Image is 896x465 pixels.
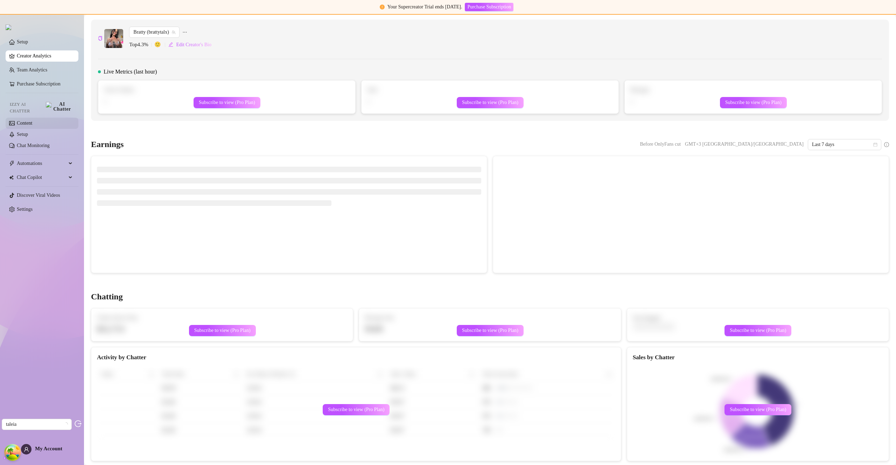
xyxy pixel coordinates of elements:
span: ellipsis [182,27,187,38]
span: Automations [17,158,66,169]
span: Bratty (brattytalx) [133,27,175,37]
span: Last 7 days [812,139,877,150]
span: Subscribe to view (Pro Plan) [328,407,384,412]
span: Live Metrics (last hour) [104,68,157,76]
span: Subscribe to view (Pro Plan) [730,328,786,333]
button: Subscribe to view (Pro Plan) [724,404,791,415]
button: Subscribe to view (Pro Plan) [194,97,260,108]
span: team [171,30,176,34]
span: Izzy AI Chatter [10,101,43,114]
img: logo.svg [6,25,11,30]
span: Subscribe to view (Pro Plan) [194,328,251,333]
span: Edit Creator's Bio [176,42,211,48]
span: taleia [6,419,68,430]
span: copy [98,36,103,41]
a: Discover Viral Videos [17,193,60,198]
a: Team Analytics [17,67,47,72]
button: Subscribe to view (Pro Plan) [323,404,390,415]
span: user [24,447,29,452]
button: Open Tanstack query devtools [6,445,20,459]
a: Purchase Subscription [17,81,61,86]
a: Creator Analytics [17,50,73,62]
span: Purchase Subscription [467,4,511,10]
span: exclamation-circle [380,5,385,9]
img: Chat Copilot [9,175,14,180]
button: Subscribe to view (Pro Plan) [724,325,791,336]
button: Subscribe to view (Pro Plan) [457,97,524,108]
span: My Account [35,446,62,451]
button: Subscribe to view (Pro Plan) [720,97,787,108]
img: Bratty [104,29,123,48]
span: Subscribe to view (Pro Plan) [462,328,518,333]
div: Activity by Chatter [97,353,615,362]
button: Subscribe to view (Pro Plan) [189,325,256,336]
a: Setup [17,39,28,44]
a: Setup [17,132,28,137]
div: Sales by Chatter [633,353,883,362]
button: Edit Creator's Bio [168,39,212,50]
span: build [3,455,8,460]
a: Chat Monitoring [17,143,50,148]
span: GMT+3 [GEOGRAPHIC_DATA]/[GEOGRAPHIC_DATA] [685,139,804,150]
span: Top 4.3 % [129,41,154,49]
span: Before OnlyFans cut [640,139,681,150]
span: thunderbolt [9,161,15,166]
span: 🙂 [154,41,168,49]
span: Subscribe to view (Pro Plan) [199,100,255,105]
button: Purchase Subscription [465,3,513,11]
span: info-circle [884,142,889,147]
span: Your Supercreator Trial ends [DATE]. [387,4,462,9]
span: Chat Copilot [17,172,66,183]
span: logout [75,420,82,427]
a: Content [17,120,32,126]
span: calendar [873,143,877,147]
span: Subscribe to view (Pro Plan) [725,100,782,105]
a: Purchase Subscription [465,4,513,9]
button: Subscribe to view (Pro Plan) [457,325,524,336]
img: AI Chatter [46,102,73,112]
h3: Chatting [91,291,123,303]
span: loading [63,422,69,427]
span: edit [168,42,173,47]
span: Subscribe to view (Pro Plan) [462,100,518,105]
a: Settings [17,207,33,212]
h3: Earnings [91,139,124,150]
span: Subscribe to view (Pro Plan) [730,407,786,412]
button: Copy Creator ID [98,36,103,41]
